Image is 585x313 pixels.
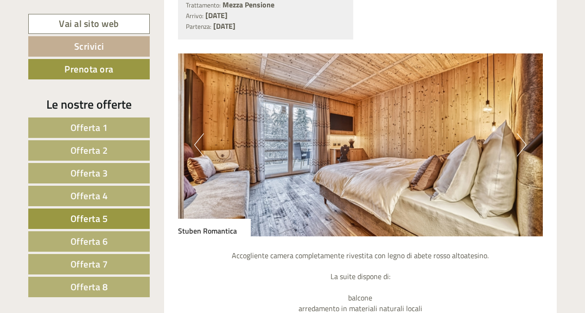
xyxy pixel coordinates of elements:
button: Next [517,133,527,156]
b: [DATE] [205,10,228,21]
b: [DATE] [213,20,235,32]
span: Offerta 4 [70,189,108,203]
small: Partenza: [186,22,211,31]
span: Offerta 2 [70,143,108,157]
small: Trattamento: [186,0,221,10]
span: Offerta 3 [70,166,108,180]
a: Vai al sito web [28,14,150,34]
span: Offerta 7 [70,257,108,271]
span: Offerta 5 [70,211,108,226]
div: Le nostre offerte [28,96,150,113]
small: Arrivo: [186,11,203,20]
div: Stuben Romantica [178,219,251,236]
a: Prenota ora [28,59,150,79]
span: Offerta 6 [70,234,108,248]
span: Offerta 1 [70,120,108,135]
a: Scrivici [28,36,150,57]
img: image [178,53,543,236]
span: Offerta 8 [70,280,108,294]
button: Previous [194,133,204,156]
